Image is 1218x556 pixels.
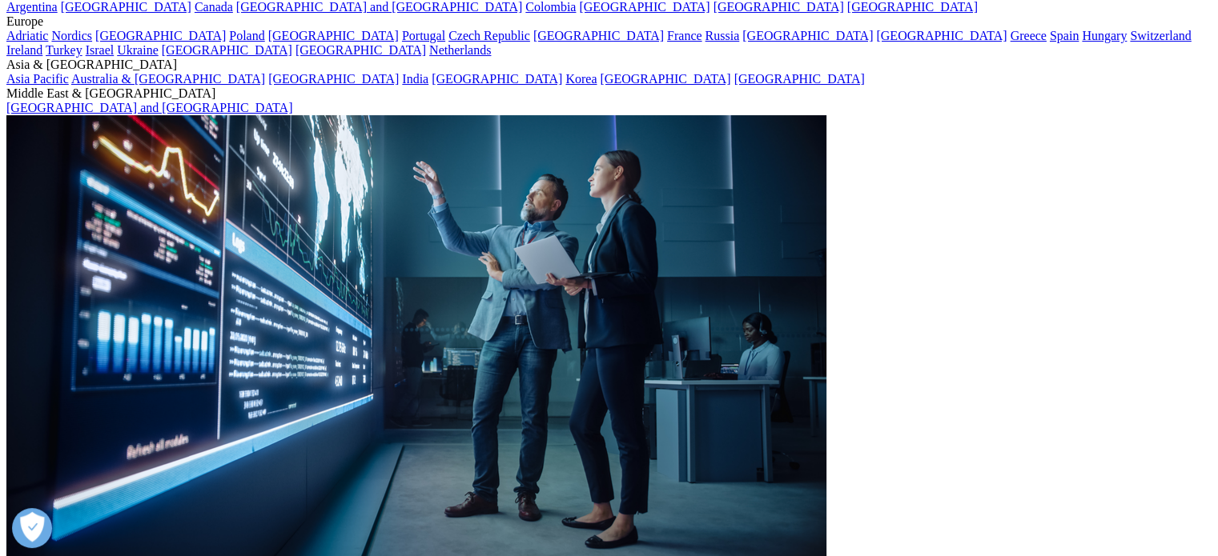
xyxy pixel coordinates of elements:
[6,14,1212,29] div: Europe
[705,29,740,42] a: Russia
[734,72,865,86] a: [GEOGRAPHIC_DATA]
[268,72,399,86] a: [GEOGRAPHIC_DATA]
[667,29,702,42] a: France
[432,72,562,86] a: [GEOGRAPHIC_DATA]
[6,29,48,42] a: Adriatic
[742,29,873,42] a: [GEOGRAPHIC_DATA]
[12,508,52,548] button: Abrir preferências
[1010,29,1046,42] a: Greece
[295,43,426,57] a: [GEOGRAPHIC_DATA]
[268,29,399,42] a: [GEOGRAPHIC_DATA]
[6,101,292,114] a: [GEOGRAPHIC_DATA] and [GEOGRAPHIC_DATA]
[162,43,292,57] a: [GEOGRAPHIC_DATA]
[1082,29,1127,42] a: Hungary
[402,29,445,42] a: Portugal
[95,29,226,42] a: [GEOGRAPHIC_DATA]
[448,29,530,42] a: Czech Republic
[86,43,115,57] a: Israel
[229,29,264,42] a: Poland
[429,43,491,57] a: Netherlands
[565,72,597,86] a: Korea
[876,29,1007,42] a: [GEOGRAPHIC_DATA]
[6,58,1212,72] div: Asia & [GEOGRAPHIC_DATA]
[402,72,428,86] a: India
[6,72,69,86] a: Asia Pacific
[533,29,664,42] a: [GEOGRAPHIC_DATA]
[46,43,82,57] a: Turkey
[51,29,92,42] a: Nordics
[1050,29,1079,42] a: Spain
[1130,29,1191,42] a: Switzerland
[600,72,730,86] a: [GEOGRAPHIC_DATA]
[6,86,1212,101] div: Middle East & [GEOGRAPHIC_DATA]
[6,43,42,57] a: Ireland
[71,72,265,86] a: Australia & [GEOGRAPHIC_DATA]
[117,43,159,57] a: Ukraine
